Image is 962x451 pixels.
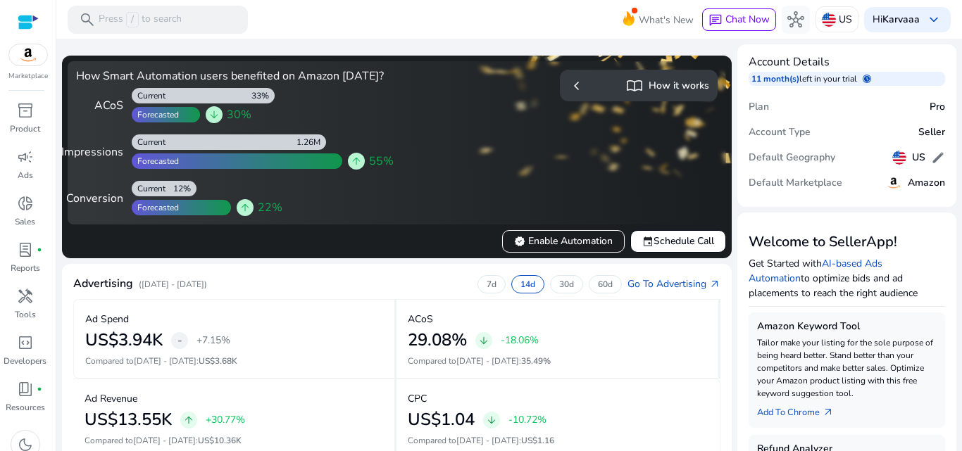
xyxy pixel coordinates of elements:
[520,279,535,290] p: 14d
[17,148,34,165] span: campaign
[198,435,242,446] span: US$10.36K
[85,355,383,367] p: Compared to :
[892,151,906,165] img: us.svg
[17,241,34,258] span: lab_profile
[478,335,489,346] span: arrow_downward
[931,151,945,165] span: edit
[486,414,497,426] span: arrow_downward
[208,109,220,120] span: arrow_downward
[627,277,720,291] a: Go To Advertisingarrow_outward
[912,152,925,164] h5: US
[757,400,845,419] a: Add To Chrome
[408,312,433,326] p: ACoS
[173,183,196,194] div: 12%
[76,144,123,160] div: Impressions
[199,355,237,367] span: US$3.68K
[642,236,654,247] span: event
[782,6,810,34] button: hub
[822,13,836,27] img: us.svg
[749,234,946,250] h3: Welcome to SellerApp!
[799,73,863,84] p: left in your trial
[37,247,42,253] span: fiber_manual_record
[132,109,179,120] div: Forecasted
[85,391,137,406] p: Ad Revenue
[11,262,40,274] p: Reports
[751,73,799,84] p: 11 month(s)
[787,11,804,28] span: hub
[521,435,554,446] span: US$1.16
[882,13,920,26] b: Karvaaa
[749,257,882,285] a: AI-based Ads Automation
[456,435,519,446] span: [DATE] - [DATE]
[702,8,776,31] button: chatChat Now
[725,13,770,26] span: Chat Now
[76,190,123,207] div: Conversion
[514,234,613,248] span: Enable Automation
[85,409,172,430] h2: US$13.55K
[18,169,33,182] p: Ads
[17,195,34,212] span: donut_small
[749,127,811,139] h5: Account Type
[132,136,165,148] div: Current
[17,102,34,119] span: inventory_2
[408,434,708,447] p: Compared to :
[85,330,163,350] h2: US$3.94K
[37,386,42,392] span: fiber_manual_record
[132,202,179,213] div: Forecasted
[598,279,613,290] p: 60d
[408,355,706,367] p: Compared to :
[4,355,46,367] p: Developers
[408,409,475,430] h2: US$1.04
[79,11,96,28] span: search
[6,401,45,414] p: Resources
[408,391,427,406] p: CPC
[930,101,945,113] h5: Pro
[133,435,196,446] span: [DATE] - [DATE]
[296,136,326,148] div: 1.26M
[132,155,179,167] div: Forecasted
[508,415,546,425] p: -10.72%
[823,407,834,418] span: arrow_outward
[839,7,852,32] p: US
[630,230,726,253] button: eventSchedule Call
[17,381,34,398] span: book_4
[177,332,182,349] span: -
[258,199,282,216] span: 22%
[757,336,937,400] p: Tailor make your listing for the sole purpose of being heard better. Stand better than your compe...
[863,75,871,83] span: schedule
[206,415,245,425] p: +30.77%
[487,279,496,290] p: 7d
[559,279,574,290] p: 30d
[76,97,123,114] div: ACoS
[15,215,35,228] p: Sales
[514,236,525,247] span: verified
[749,152,835,164] h5: Default Geography
[873,15,920,25] p: Hi
[10,122,40,135] p: Product
[132,90,165,101] div: Current
[9,44,47,65] img: amazon.svg
[183,414,194,426] span: arrow_upward
[885,174,902,191] img: amazon.svg
[17,288,34,305] span: handyman
[369,153,394,170] span: 55%
[639,8,694,32] span: What's New
[918,127,945,139] h5: Seller
[227,106,251,123] span: 30%
[709,279,720,290] span: arrow_outward
[456,355,519,367] span: [DATE] - [DATE]
[749,101,769,113] h5: Plan
[749,256,946,300] p: Get Started with to optimize bids and ad placements to reach the right audience
[501,336,539,345] p: -18.06%
[351,155,362,167] span: arrow_upward
[99,12,182,27] p: Press to search
[925,11,942,28] span: keyboard_arrow_down
[196,336,230,345] p: +7.15%
[126,12,139,27] span: /
[251,90,275,101] div: 33%
[521,355,551,367] span: 35.49%
[642,234,714,248] span: Schedule Call
[749,177,842,189] h5: Default Marketplace
[239,202,251,213] span: arrow_upward
[8,71,48,82] p: Marketplace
